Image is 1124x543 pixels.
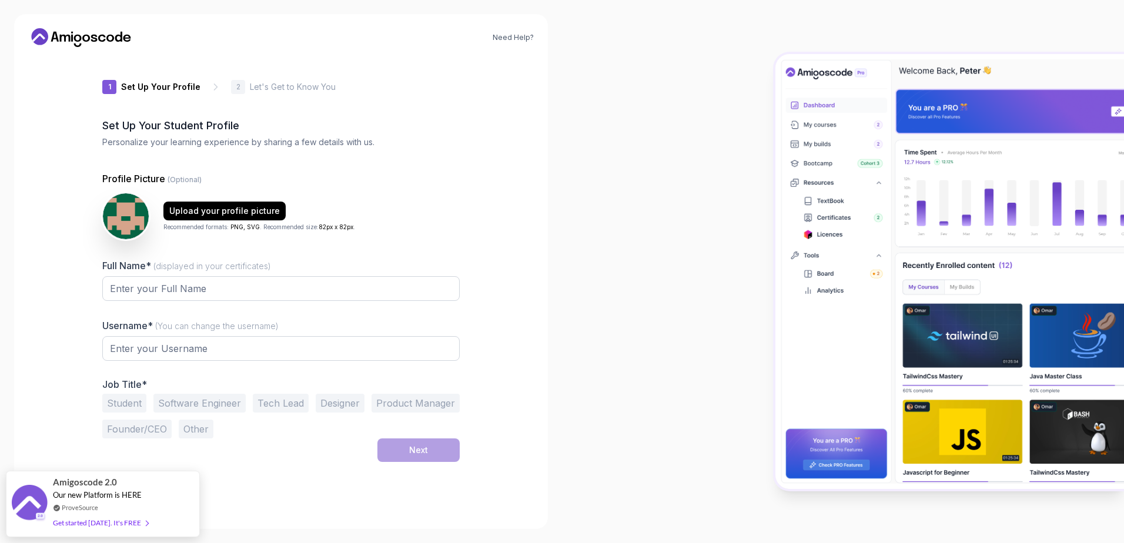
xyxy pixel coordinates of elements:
button: Student [102,394,146,413]
p: 2 [236,83,240,90]
h2: Set Up Your Student Profile [102,118,460,134]
p: Profile Picture [102,172,460,186]
button: Next [377,438,460,462]
span: PNG, SVG [230,223,260,230]
a: Need Help? [493,33,534,42]
span: (displayed in your certificates) [153,261,271,271]
p: Recommended formats: . Recommended size: . [163,223,355,232]
img: user profile image [103,193,149,239]
button: Tech Lead [253,394,309,413]
p: Let's Get to Know You [250,81,336,93]
p: Job Title* [102,378,460,390]
button: Upload your profile picture [163,202,286,220]
button: Designer [316,394,364,413]
button: Founder/CEO [102,420,172,438]
button: Product Manager [372,394,460,413]
span: (Optional) [168,175,202,184]
span: 82px x 82px [319,223,353,230]
input: Enter your Full Name [102,276,460,301]
div: Upload your profile picture [169,205,280,217]
span: Our new Platform is HERE [53,490,142,500]
img: Amigoscode Dashboard [775,54,1124,488]
button: Other [179,420,213,438]
a: Home link [28,28,134,47]
label: Username* [102,320,279,331]
input: Enter your Username [102,336,460,361]
img: provesource social proof notification image [12,485,47,523]
button: Software Engineer [153,394,246,413]
div: Get started [DATE]. It's FREE [53,516,148,529]
label: Full Name* [102,260,271,271]
div: Next [409,444,428,456]
span: Amigoscode 2.0 [53,475,117,489]
span: (You can change the username) [155,321,279,331]
p: Set Up Your Profile [121,81,200,93]
a: ProveSource [62,502,98,512]
p: Personalize your learning experience by sharing a few details with us. [102,136,460,148]
p: 1 [108,83,111,90]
